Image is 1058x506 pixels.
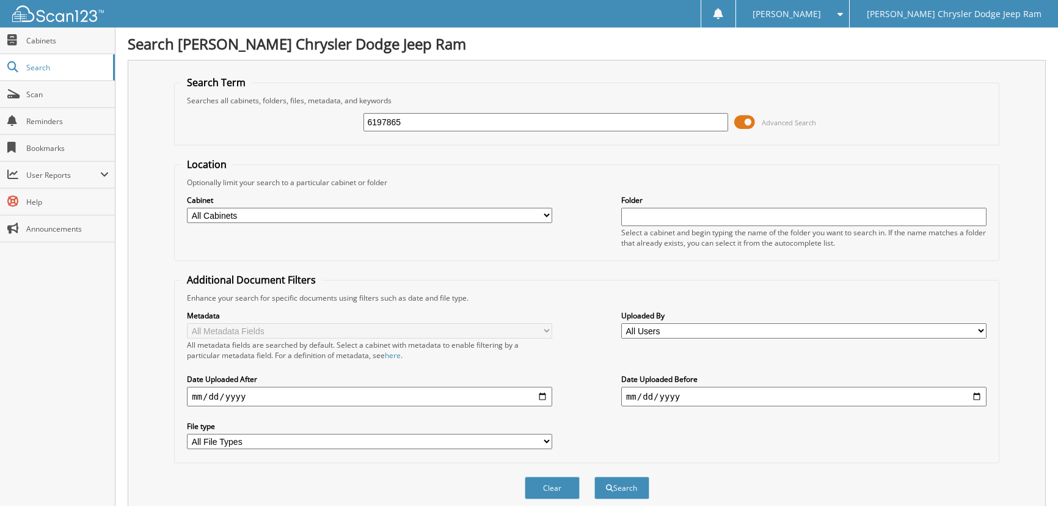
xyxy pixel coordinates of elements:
[12,5,104,22] img: scan123-logo-white.svg
[753,10,821,18] span: [PERSON_NAME]
[867,10,1042,18] span: [PERSON_NAME] Chrysler Dodge Jeep Ram
[621,195,987,205] label: Folder
[181,95,993,106] div: Searches all cabinets, folders, files, metadata, and keywords
[26,197,109,207] span: Help
[385,350,401,361] a: here
[525,477,580,499] button: Clear
[181,293,993,303] div: Enhance your search for specific documents using filters such as date and file type.
[181,76,252,89] legend: Search Term
[187,374,552,384] label: Date Uploaded After
[26,62,107,73] span: Search
[621,227,987,248] div: Select a cabinet and begin typing the name of the folder you want to search in. If the name match...
[26,224,109,234] span: Announcements
[26,35,109,46] span: Cabinets
[187,387,552,406] input: start
[26,170,100,180] span: User Reports
[187,195,552,205] label: Cabinet
[594,477,649,499] button: Search
[26,89,109,100] span: Scan
[762,118,816,127] span: Advanced Search
[621,310,987,321] label: Uploaded By
[187,421,552,431] label: File type
[187,340,552,361] div: All metadata fields are searched by default. Select a cabinet with metadata to enable filtering b...
[181,177,993,188] div: Optionally limit your search to a particular cabinet or folder
[181,158,233,171] legend: Location
[128,34,1046,54] h1: Search [PERSON_NAME] Chrysler Dodge Jeep Ram
[187,310,552,321] label: Metadata
[181,273,322,287] legend: Additional Document Filters
[26,143,109,153] span: Bookmarks
[621,374,987,384] label: Date Uploaded Before
[621,387,987,406] input: end
[26,116,109,127] span: Reminders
